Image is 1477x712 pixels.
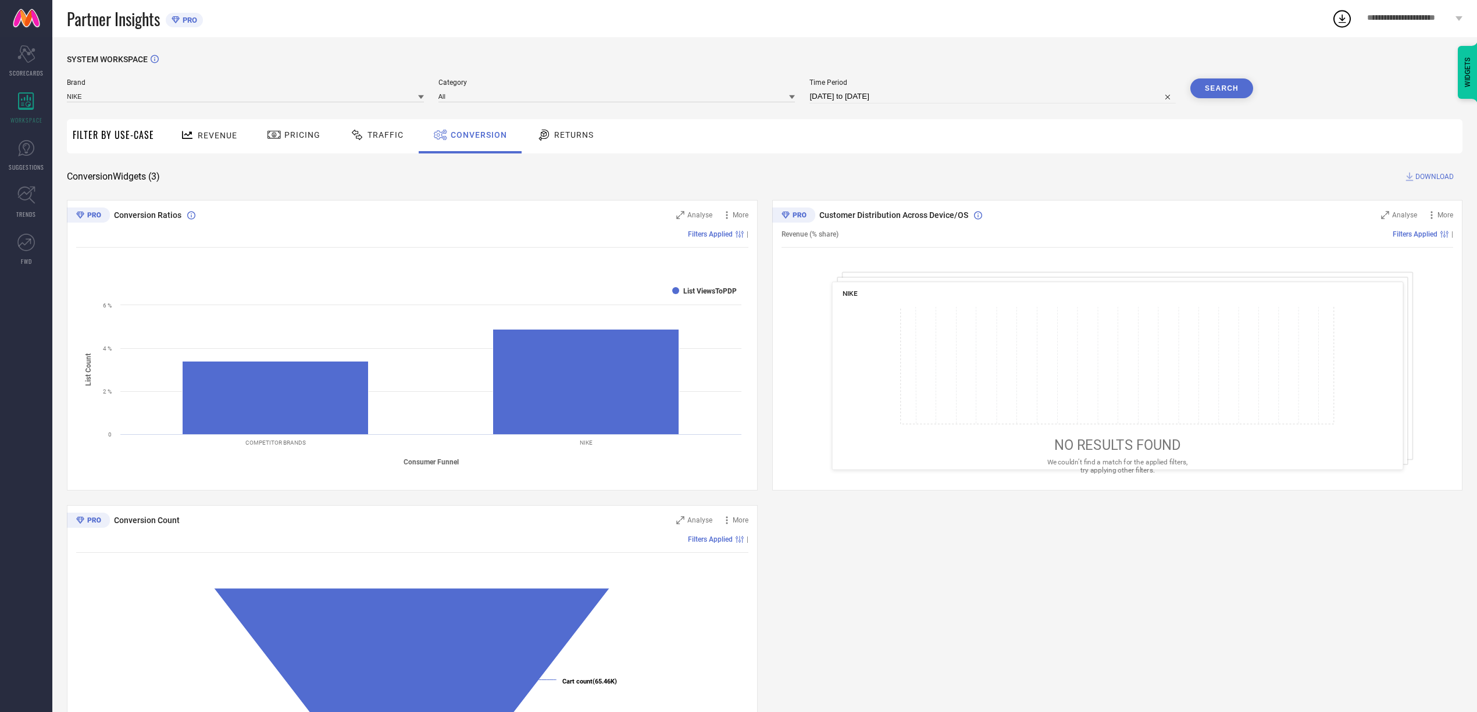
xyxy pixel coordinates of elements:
[114,516,180,525] span: Conversion Count
[67,171,160,183] span: Conversion Widgets ( 3 )
[747,230,748,238] span: |
[1190,78,1253,98] button: Search
[687,211,712,219] span: Analyse
[180,16,197,24] span: PRO
[842,289,857,298] span: NIKE
[747,535,748,543] span: |
[733,211,748,219] span: More
[1393,230,1437,238] span: Filters Applied
[67,513,110,530] div: Premium
[451,130,507,139] span: Conversion
[1415,171,1454,183] span: DOWNLOAD
[809,90,1176,103] input: Select time period
[688,230,733,238] span: Filters Applied
[562,678,593,685] tspan: Cart count
[819,210,968,220] span: Customer Distribution Across Device/OS
[1054,437,1180,453] span: NO RESULTS FOUND
[21,257,32,266] span: FWD
[782,230,839,238] span: Revenue (% share)
[687,516,712,524] span: Analyse
[9,163,44,171] span: SUGGESTIONS
[9,69,44,77] span: SCORECARDS
[580,439,593,446] text: NIKE
[73,128,154,142] span: Filter By Use-Case
[103,388,112,395] text: 2 %
[676,516,684,524] svg: Zoom
[1437,211,1453,219] span: More
[67,78,424,87] span: Brand
[554,130,594,139] span: Returns
[103,302,112,309] text: 6 %
[1047,458,1187,474] span: We couldn’t find a match for the applied filters, try applying other filters.
[772,207,815,225] div: Premium
[683,287,737,295] text: List ViewsToPDP
[368,130,404,139] span: Traffic
[1392,211,1417,219] span: Analyse
[67,207,110,225] div: Premium
[284,130,320,139] span: Pricing
[1451,230,1453,238] span: |
[67,55,148,64] span: SYSTEM WORKSPACE
[438,78,795,87] span: Category
[16,210,36,219] span: TRENDS
[404,458,459,466] tspan: Consumer Funnel
[809,78,1176,87] span: Time Period
[1332,8,1353,29] div: Open download list
[688,535,733,543] span: Filters Applied
[103,345,112,352] text: 4 %
[67,7,160,31] span: Partner Insights
[108,431,112,438] text: 0
[114,210,181,220] span: Conversion Ratios
[84,353,92,386] tspan: List Count
[733,516,748,524] span: More
[1381,211,1389,219] svg: Zoom
[245,439,306,446] text: COMPETITOR BRANDS
[198,131,237,140] span: Revenue
[562,678,617,685] text: (65.46K)
[676,211,684,219] svg: Zoom
[10,116,42,124] span: WORKSPACE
